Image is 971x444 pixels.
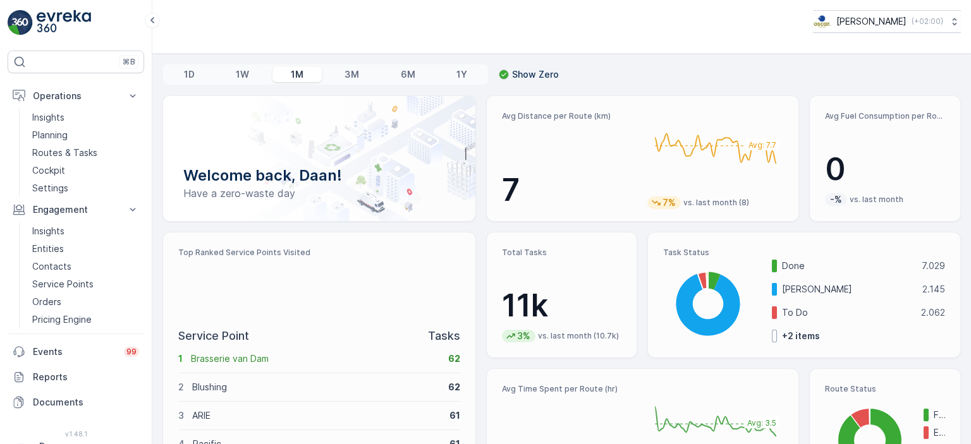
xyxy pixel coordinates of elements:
img: logo [8,10,33,35]
p: Service Point [178,327,249,345]
p: Engagement [33,203,119,216]
p: 2.062 [921,306,945,319]
a: Insights [27,109,144,126]
p: Settings [32,182,68,195]
p: Insights [32,225,64,237]
span: v 1.48.1 [8,430,144,438]
p: 11k [502,287,622,325]
p: 6M [401,68,415,81]
img: basis-logo_rgb2x.png [813,15,831,28]
a: Reports [8,364,144,390]
p: 3% [516,330,532,342]
p: 62 [448,381,460,393]
p: Have a zero-waste day [183,186,455,201]
a: Planning [27,126,144,144]
p: Welcome back, Daan! [183,165,455,186]
p: 3 [178,409,184,422]
p: Show Zero [512,68,559,81]
p: Route Status [825,384,945,394]
p: vs. last month (8) [683,198,749,208]
p: ⌘B [123,57,135,67]
p: 1 [178,352,183,365]
p: Finished [934,409,945,421]
p: Avg Fuel Consumption per Route (lt) [825,111,945,121]
img: logo_light-DOdMpM7g.png [37,10,91,35]
p: Service Points [32,278,94,291]
p: Avg Time Spent per Route (hr) [502,384,638,394]
p: Entities [32,243,64,255]
p: vs. last month [850,195,903,205]
p: 2.145 [922,283,945,296]
p: 7% [661,196,677,209]
a: Pricing Engine [27,311,144,328]
p: Insights [32,111,64,124]
p: ( +02:00 ) [912,16,943,27]
p: 62 [448,352,460,365]
p: Reports [33,371,139,383]
button: [PERSON_NAME](+02:00) [813,10,961,33]
p: vs. last month (10.7k) [538,331,619,341]
p: Avg Distance per Route (km) [502,111,638,121]
a: Routes & Tasks [27,144,144,162]
p: 1D [184,68,195,81]
p: 1W [236,68,249,81]
p: Planning [32,129,68,141]
p: Routes & Tasks [32,147,97,159]
p: Tasks [428,327,460,345]
p: Documents [33,396,139,409]
p: Done [782,260,913,272]
p: 61 [449,409,460,422]
p: + 2 items [782,330,820,342]
p: 1M [291,68,303,81]
p: Total Tasks [502,248,622,258]
p: Operations [33,90,119,102]
p: [PERSON_NAME] [836,15,907,28]
p: To Do [782,306,913,319]
p: Task Status [663,248,945,258]
a: Contacts [27,258,144,275]
p: 7 [502,171,638,209]
p: Brasserie van Dam [191,352,440,365]
p: Contacts [32,260,71,273]
a: Insights [27,222,144,240]
p: 7.029 [922,260,945,272]
a: Events99 [8,339,144,364]
p: -% [829,193,843,206]
p: ARIE [192,409,441,422]
p: Top Ranked Service Points Visited [178,248,460,258]
p: Expired [934,426,945,439]
a: Orders [27,293,144,311]
a: Settings [27,179,144,197]
p: 2 [178,381,184,393]
a: Entities [27,240,144,258]
p: 0 [825,150,945,188]
a: Cockpit [27,162,144,179]
p: 1Y [456,68,467,81]
button: Operations [8,83,144,109]
p: [PERSON_NAME] [782,283,914,296]
p: Orders [32,296,61,308]
p: Cockpit [32,164,65,177]
p: 3M [345,68,359,81]
p: 99 [126,347,137,357]
p: Pricing Engine [32,313,92,326]
p: Events [33,345,116,358]
p: Blushing [192,381,440,393]
a: Documents [8,390,144,415]
button: Engagement [8,197,144,222]
a: Service Points [27,275,144,293]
